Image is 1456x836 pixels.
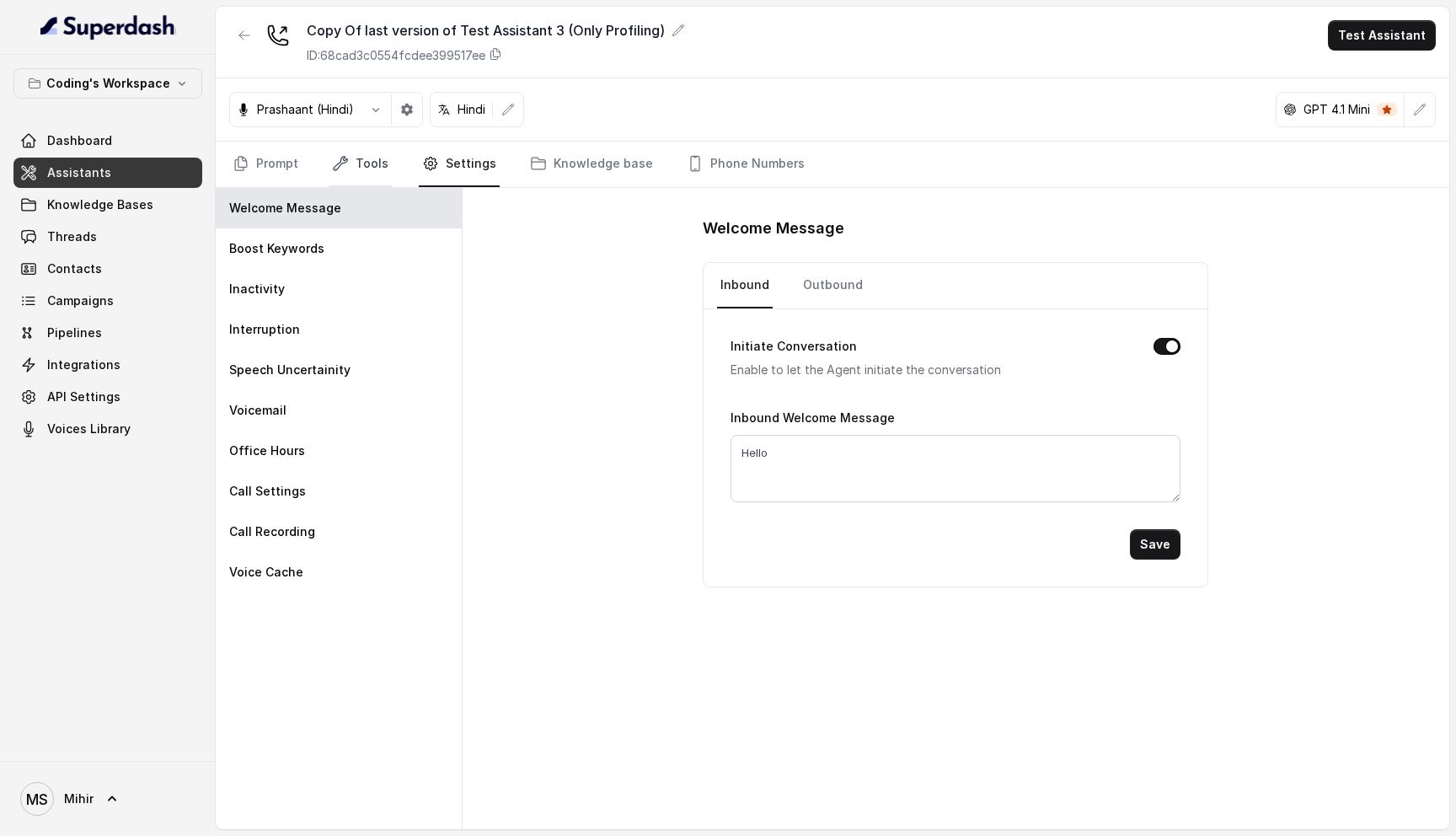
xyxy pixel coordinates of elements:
[1328,20,1436,51] button: Test Assistant
[419,142,500,187] a: Settings
[1130,529,1180,560] button: Save
[717,263,1194,308] nav: Tabs
[13,190,202,220] a: Knowledge Bases
[40,13,176,40] img: light.svg
[229,321,300,338] p: Interruption
[13,126,202,156] a: Dashboard
[13,286,202,316] a: Campaigns
[13,254,202,284] a: Contacts
[683,142,808,187] a: Phone Numbers
[731,410,895,425] label: Inbound Welcome Message
[13,382,202,412] a: API Settings
[731,336,857,356] label: Initiate Conversation
[229,142,1436,187] nav: Tabs
[458,101,485,118] p: Hindi
[26,790,48,808] text: MS
[47,260,102,277] span: Contacts
[13,68,202,99] button: Coding's Workspace
[13,775,202,823] a: Mihir
[229,483,306,500] p: Call Settings
[13,318,202,348] a: Pipelines
[731,360,1127,380] p: Enable to let the Agent initiate the conversation
[47,324,102,341] span: Pipelines
[800,263,866,308] a: Outbound
[47,356,120,373] span: Integrations
[703,215,1208,242] h1: Welcome Message
[1303,101,1370,118] p: GPT 4.1 Mini
[717,263,773,308] a: Inbound
[229,442,305,459] p: Office Hours
[13,414,202,444] a: Voices Library
[13,222,202,252] a: Threads
[64,790,94,807] span: Mihir
[47,389,120,405] span: API Settings
[527,142,656,187] a: Knowledge base
[47,228,97,245] span: Threads
[47,421,131,437] span: Voices Library
[731,435,1180,502] textarea: Hello
[13,350,202,380] a: Integrations
[47,164,111,181] span: Assistants
[229,362,351,378] p: Speech Uncertainity
[47,196,153,213] span: Knowledge Bases
[1283,103,1297,116] svg: openai logo
[229,564,303,581] p: Voice Cache
[229,402,286,419] p: Voicemail
[229,240,324,257] p: Boost Keywords
[13,158,202,188] a: Assistants
[307,47,485,64] p: ID: 68cad3c0554fcdee399517ee
[229,281,285,297] p: Inactivity
[229,523,315,540] p: Call Recording
[47,132,112,149] span: Dashboard
[47,292,114,309] span: Campaigns
[46,73,170,94] p: Coding's Workspace
[257,101,354,118] p: Prashaant (Hindi)
[307,20,685,40] div: Copy Of last version of Test Assistant 3 (Only Profiling)
[229,200,341,217] p: Welcome Message
[229,142,302,187] a: Prompt
[329,142,392,187] a: Tools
